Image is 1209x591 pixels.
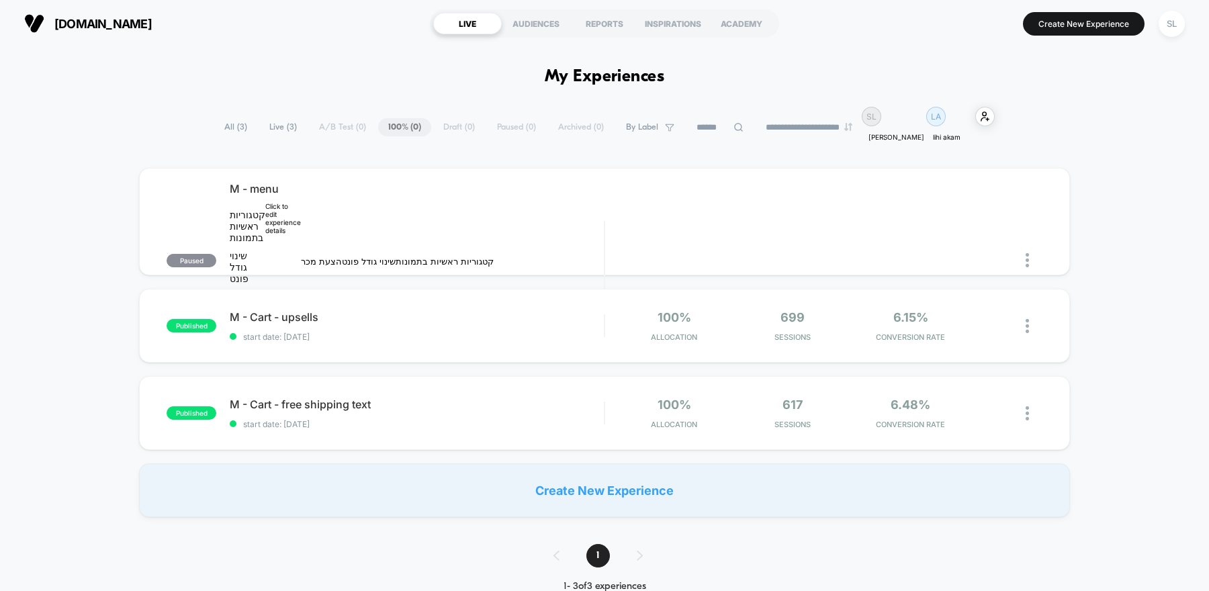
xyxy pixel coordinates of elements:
span: 617 [782,398,803,412]
div: SL [1159,11,1185,37]
span: קטגוריות ראשיות בתמונות [230,209,265,243]
div: LIVE [433,13,502,34]
img: close [1026,406,1029,420]
span: 100% [658,398,691,412]
span: M - menu [230,182,604,195]
button: Create New Experience [1023,12,1145,36]
span: Sessions [737,420,848,429]
span: 699 [780,310,805,324]
span: Sessions [737,332,848,342]
div: INSPIRATIONS [639,13,707,34]
span: published [167,319,216,332]
img: close [1026,319,1029,333]
h1: My Experiences [545,67,665,87]
img: close [1026,253,1029,267]
div: Create New Experience [139,463,1070,517]
span: 100% [658,310,691,324]
span: paused [167,254,216,267]
div: Click to edit experience details [265,202,301,320]
p: LA [931,111,941,122]
span: [DOMAIN_NAME] [54,17,152,31]
div: AUDIENCES [502,13,570,34]
span: Allocation [651,332,697,342]
span: Allocation [651,420,697,429]
img: end [844,123,852,131]
div: ACADEMY [707,13,776,34]
span: start date: [DATE] [230,332,604,342]
span: קטגוריות ראשיות בתמונותשינוי גודל פונטהצעת מכר [301,256,494,267]
span: 1 [586,544,610,567]
span: M - Cart - free shipping text [230,398,604,411]
button: SL [1155,10,1189,38]
div: REPORTS [570,13,639,34]
span: start date: [DATE] [230,419,604,429]
span: שינוי גודל פונט [230,250,249,284]
p: [PERSON_NAME] [868,133,924,141]
span: CONVERSION RATE [855,332,967,342]
img: Visually logo [24,13,44,34]
span: 6.15% [893,310,928,324]
span: published [167,406,216,420]
span: By Label [626,122,658,132]
p: lihi akam [933,133,960,141]
span: Live ( 3 ) [259,118,307,136]
span: 6.48% [891,398,930,412]
span: All ( 3 ) [214,118,257,136]
p: SL [866,111,877,122]
button: [DOMAIN_NAME] [20,13,156,34]
span: M - Cart - upsells [230,310,604,324]
span: CONVERSION RATE [855,420,967,429]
